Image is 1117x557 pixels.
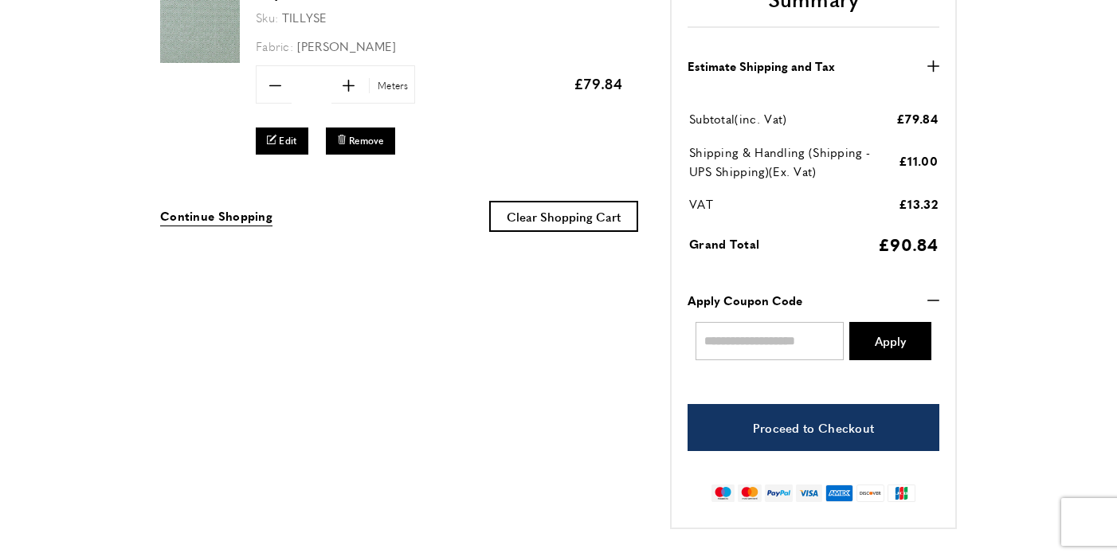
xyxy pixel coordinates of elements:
a: Proceed to Checkout [688,404,939,451]
span: VAT [689,195,713,212]
span: £79.84 [574,73,622,93]
span: [PERSON_NAME] [297,37,397,54]
img: paypal [765,484,793,502]
img: discover [856,484,884,502]
span: Remove [349,134,384,147]
img: american-express [825,484,853,502]
button: Remove Tilly Seafoam [326,127,395,154]
span: Grand Total [689,235,759,252]
span: Meters [369,78,413,93]
img: mastercard [738,484,761,502]
span: (Ex. Vat) [769,163,817,179]
button: Clear Shopping Cart [489,201,638,232]
span: Sku: [256,9,278,25]
button: Estimate Shipping and Tax [688,57,939,76]
strong: Estimate Shipping and Tax [688,57,835,76]
span: £79.84 [896,110,938,127]
span: Edit [279,134,296,147]
button: Apply Coupon Code [688,291,939,310]
img: maestro [711,484,735,502]
a: Edit Tilly Seafoam [256,127,308,154]
span: (inc. Vat) [735,110,786,127]
span: £90.84 [878,232,938,256]
span: Shipping & Handling (Shipping - UPS Shipping) [689,143,870,179]
img: visa [796,484,822,502]
img: jcb [888,484,915,502]
span: Apply [875,335,906,347]
span: TILLYSE [282,9,327,25]
span: Continue Shopping [160,207,272,224]
span: £11.00 [899,152,938,169]
span: £13.32 [899,195,938,212]
span: Fabric: [256,37,293,54]
button: Apply [849,322,931,360]
a: Tilly Seafoam [160,52,240,65]
strong: Apply Coupon Code [688,291,802,310]
span: Clear Shopping Cart [507,208,621,225]
span: Subtotal [689,110,735,127]
a: Continue Shopping [160,206,272,226]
